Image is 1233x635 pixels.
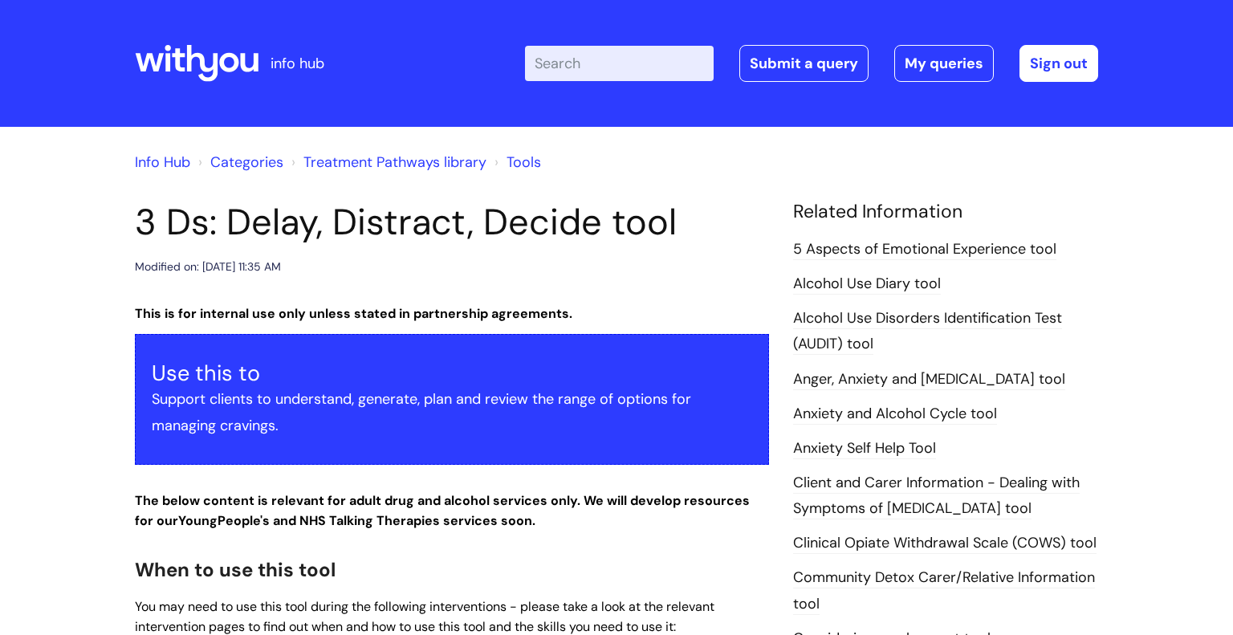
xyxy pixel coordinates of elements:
[793,404,997,425] a: Anxiety and Alcohol Cycle tool
[793,369,1065,390] a: Anger, Anxiety and [MEDICAL_DATA] tool
[135,257,281,277] div: Modified on: [DATE] 11:35 AM
[525,45,1098,82] div: | -
[303,153,486,172] a: Treatment Pathways library
[210,153,283,172] a: Categories
[793,239,1056,260] a: 5 Aspects of Emotional Experience tool
[793,201,1098,223] h4: Related Information
[152,386,752,438] p: Support clients to understand, generate, plan and review the range of options for managing cravings.
[894,45,994,82] a: My queries
[135,492,750,529] strong: The below content is relevant for adult drug and alcohol services only. We will develop resources...
[739,45,869,82] a: Submit a query
[525,46,714,81] input: Search
[793,533,1097,554] a: Clinical Opiate Withdrawal Scale (COWS) tool
[793,568,1095,614] a: Community Detox Carer/Relative Information tool
[135,201,769,244] h1: 3 Ds: Delay, Distract, Decide tool
[793,473,1080,519] a: Client and Carer Information - Dealing with Symptoms of [MEDICAL_DATA] tool
[194,149,283,175] li: Solution home
[793,438,936,459] a: Anxiety Self Help Tool
[135,153,190,172] a: Info Hub
[287,149,486,175] li: Treatment Pathways library
[135,598,714,635] span: You may need to use this tool during the following interventions - please take a look at the rele...
[135,305,572,322] strong: This is for internal use only unless stated in partnership agreements.
[152,360,752,386] h3: Use this to
[490,149,541,175] li: Tools
[218,512,270,529] strong: People's
[793,308,1062,355] a: Alcohol Use Disorders Identification Test (AUDIT) tool
[793,274,941,295] a: Alcohol Use Diary tool
[178,512,273,529] strong: Young
[1019,45,1098,82] a: Sign out
[271,51,324,76] p: info hub
[135,557,336,582] span: When to use this tool
[507,153,541,172] a: Tools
